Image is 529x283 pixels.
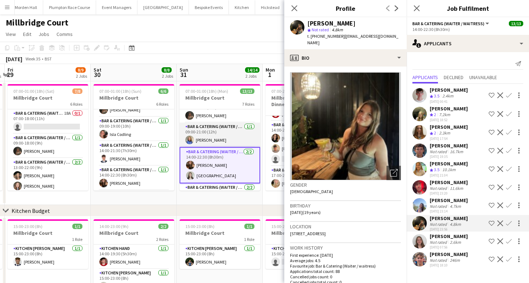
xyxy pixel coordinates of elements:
app-job-card: 15:00-23:00 (8h)1/1Millbridge Court1 RoleKitchen [PERSON_NAME]1/115:00-23:00 (8h)[PERSON_NAME] [8,219,88,269]
app-card-role: Kitchen [PERSON_NAME]0/115:00-23:00 (8h) [266,245,346,269]
span: 13/13 [509,21,523,26]
h3: Birthday [290,202,401,209]
a: Comms [54,29,76,39]
div: [DATE] 23:56 [430,227,468,232]
span: 6 Roles [156,101,168,107]
app-card-role: Bar & Catering (Waiter / waitress)1/109:00-19:00 (10h)Isla Codling [94,117,174,141]
div: [PERSON_NAME] [430,179,468,186]
div: Open photos pop-in [386,166,401,180]
div: [DATE] 23:14 [430,209,468,214]
div: [PERSON_NAME] [307,20,356,27]
span: 07:00-01:00 (18h) (Sat) [13,88,54,94]
span: 3.5 [434,93,439,99]
div: [PERSON_NAME] [430,215,468,222]
span: | [EMAIL_ADDRESS][DOMAIN_NAME] [307,33,398,45]
span: 13/13 [240,88,254,94]
h3: Millbridge Court [8,95,88,101]
span: 8/9 [76,67,86,73]
div: 10.1km [441,167,457,173]
app-job-card: 07:00-01:00 (18h) (Mon)13/13Millbridge Court7 RolesBar & Catering (Waiter / waitress)1/107:00-18:... [180,84,260,191]
div: 07:00-01:00 (18h) (Sun)6/6Millbridge Court6 RolesBar & Catering (Waiter / waitress)1/107:00-19:00... [94,84,174,191]
app-card-role: Bar & Catering (Waiter / waitress)1/107:00-18:00 (11h)[PERSON_NAME] [180,98,260,123]
h3: Job Fulfilment [407,4,529,13]
div: [DATE] 17:54 [430,136,468,141]
div: [DATE] 19:35 [430,154,468,159]
div: 2 Jobs [76,73,87,79]
app-card-role: Bar & Catering (Waiter / waitress)2/215:00-22:30 (7h30m) [180,183,260,218]
span: 7 Roles [242,101,254,107]
span: t. [PHONE_NUMBER] [307,33,345,39]
app-card-role: Bar & Catering (Waiter / waitress)1/114:00-21:30 (7h30m)[PERSON_NAME] [94,141,174,166]
h3: Work history [290,245,401,251]
div: 15:00-23:00 (8h)1/1Millbridge Court1 RoleKitchen [PERSON_NAME]1/115:00-23:00 (8h)[PERSON_NAME] [180,219,260,269]
span: 2 Roles [156,237,168,242]
app-card-role: Bar & Catering (Waiter / waitress)18A0/107:00-18:00 (11h) [8,109,88,134]
button: Plumpton Race Course [43,0,96,14]
span: Jobs [39,31,49,37]
button: Event Managers [96,0,137,14]
p: First experience: [DATE] [290,252,401,258]
div: [DATE] 18:10 [430,263,468,268]
div: Not rated [430,239,448,245]
div: 246m [448,257,461,263]
app-card-role: Bar & Catering (Waiter / waitress)1/109:00-18:00 (9h)[PERSON_NAME] [8,134,88,158]
a: Edit [20,29,34,39]
app-card-role: Bar & Catering (Waiter / waitress)19A2/314:00-21:30 (7h30m)[PERSON_NAME][PERSON_NAME] [266,121,346,166]
span: Comms [56,31,73,37]
span: 14/14 [245,67,259,73]
div: 2 Jobs [245,73,259,79]
span: 7/8 [72,88,82,94]
app-card-role: Bar & Catering (Waiter / waitress)2/213:00-22:00 (9h)[PERSON_NAME][PERSON_NAME] [8,158,88,193]
p: Applications total count: 88 [290,269,401,274]
button: [GEOGRAPHIC_DATA] [137,0,189,14]
button: Bespoke Events [189,0,229,14]
span: 2 [434,130,436,136]
span: 30 [92,70,101,79]
div: Not rated [430,149,448,154]
div: [PERSON_NAME] [430,142,468,149]
app-card-role: Kitchen Hand1/114:00-19:30 (5h30m)[PERSON_NAME] [94,245,174,269]
h1: Millbridge Court [6,17,68,28]
span: 2 [434,112,436,117]
div: [PERSON_NAME] [430,251,468,257]
span: 14:00-23:00 (9h) [99,224,128,229]
div: [DATE] 00:41 [430,99,468,104]
h3: Gender [290,182,401,188]
span: 31 [178,70,188,79]
span: 15:00-23:00 (8h) [13,224,42,229]
span: Edit [23,31,31,37]
span: 07:00-01:00 (18h) (Mon) [185,88,228,94]
div: 2 Jobs [162,73,173,79]
div: 2.4km [441,93,455,99]
span: Fri [8,67,13,73]
div: Not rated [430,204,448,209]
div: Kitchen Budget [12,207,50,214]
span: 1 [264,70,275,79]
button: Kitchen [229,0,255,14]
div: [DATE] 21:04 [430,173,468,178]
a: View [3,29,19,39]
div: 2.3km [438,130,452,136]
div: 4.8km [448,222,462,227]
div: Not rated [430,257,448,263]
span: [DATE] (19 years) [290,210,321,215]
span: 2/2 [158,224,168,229]
app-job-card: 15:00-23:00 (8h)0/1Millbridge Court1 RoleKitchen [PERSON_NAME]0/115:00-23:00 (8h) [266,219,346,269]
p: Favourite job: Bar & Catering (Waiter / waitress) [290,263,401,269]
p: Cancelled jobs count: 0 [290,274,401,279]
span: Unavailable [469,75,497,80]
h3: Millbridge Court [180,230,260,236]
app-job-card: 07:00-22:00 (15h)4/5Millbridge Court - Rehearsal Dinner3 RolesBar & Catering (Waiter / waitress)1... [266,84,346,191]
app-job-card: 07:00-01:00 (18h) (Sat)7/8Millbridge Court6 RolesBar & Catering (Waiter / waitress)18A0/107:00-18... [8,84,88,191]
span: [DEMOGRAPHIC_DATA] [290,189,333,194]
span: Declined [444,75,464,80]
div: [PERSON_NAME] [430,233,468,239]
span: 4.8km [330,27,344,32]
div: [PERSON_NAME] [430,197,468,204]
div: 14:00-22:30 (8h30m) [412,27,523,32]
div: [DATE] 18:52 [430,118,468,122]
span: Sun [180,67,188,73]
